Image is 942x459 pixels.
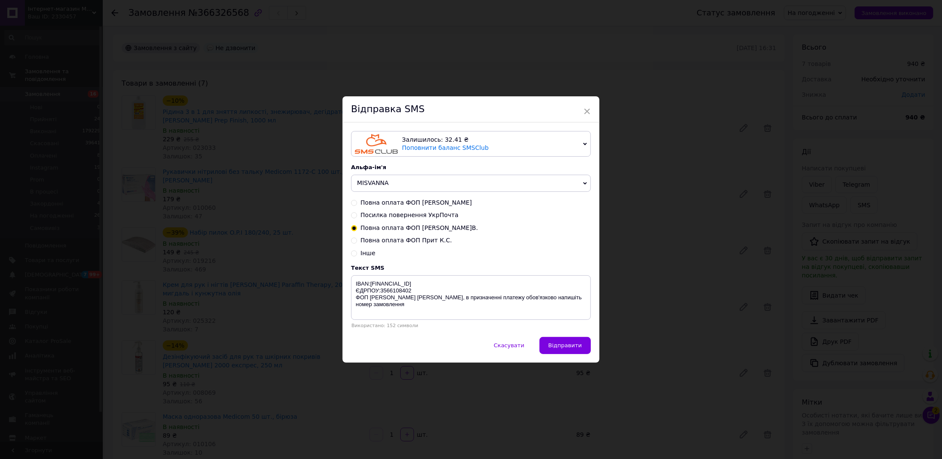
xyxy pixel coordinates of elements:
div: Відправка SMS [343,96,599,122]
span: Посилка повернення УкрПочта [361,212,459,218]
span: × [583,104,591,119]
span: Альфа-ім'я [351,164,386,170]
button: Відправити [540,337,591,354]
textarea: IBAN:[FINANCIAL_ID] ЄДРПОУ:3566108402 ФОП [PERSON_NAME] [PERSON_NAME], в призначенні платежу обов... [351,275,591,320]
button: Скасувати [485,337,533,354]
span: Інше [361,250,376,256]
span: Скасувати [494,342,524,349]
div: Текст SMS [351,265,591,271]
a: Поповнити баланс SMSClub [402,144,489,151]
span: Повна оплата ФОП Прит К.С. [361,237,452,244]
div: Залишилось: 32.41 ₴ [402,136,580,144]
span: Повна оплата ФОП [PERSON_NAME]В. [361,224,478,231]
div: Використано: 152 символи [351,323,591,328]
span: Повна оплата ФОП [PERSON_NAME] [361,199,472,206]
span: MISVANNA [357,179,389,186]
span: Відправити [549,342,582,349]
